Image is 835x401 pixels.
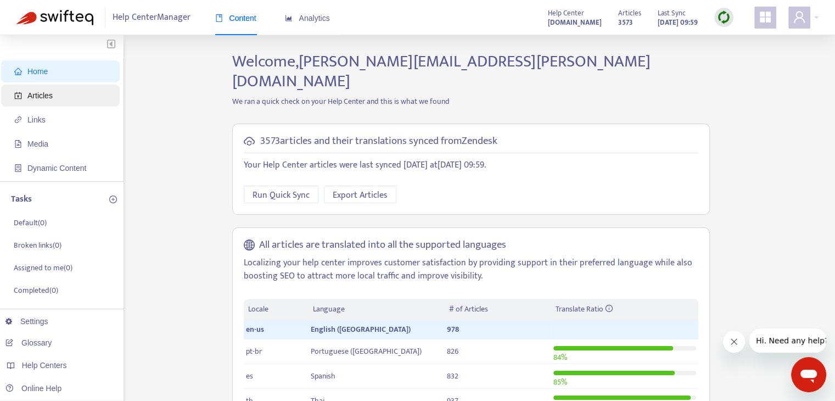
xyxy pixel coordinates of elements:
[447,345,458,358] span: 826
[244,299,309,320] th: Locale
[11,193,32,206] p: Tasks
[7,8,79,16] span: Hi. Need any help?
[260,135,497,148] h5: 3573 articles and their translations synced from Zendesk
[548,7,584,19] span: Help Center
[324,186,396,203] button: Export Articles
[232,48,651,95] span: Welcome, [PERSON_NAME][EMAIL_ADDRESS][PERSON_NAME][DOMAIN_NAME]
[553,376,567,388] span: 85 %
[548,16,602,29] a: [DOMAIN_NAME]
[14,240,61,251] p: Broken links ( 0 )
[14,92,22,99] span: account-book
[244,257,698,283] p: Localizing your help center improves customer satisfaction by providing support in their preferre...
[447,370,458,382] span: 832
[5,338,52,347] a: Glossary
[618,7,641,19] span: Articles
[717,10,731,24] img: sync.dc5367851b00ba804db3.png
[27,67,48,76] span: Home
[14,140,22,148] span: file-image
[793,10,806,24] span: user
[723,331,745,353] iframe: Cerrar mensaje
[244,239,255,252] span: global
[791,357,826,392] iframe: Botón para iniciar la ventana de mensajería
[16,10,93,25] img: Swifteq
[658,16,698,29] strong: [DATE] 09:59
[14,164,22,172] span: container
[244,159,698,172] p: Your Help Center articles were last synced [DATE] at [DATE] 09:59 .
[333,188,388,202] span: Export Articles
[14,307,49,319] p: All tasks ( 0 )
[309,299,445,320] th: Language
[215,14,223,22] span: book
[224,96,718,107] p: We ran a quick check on your Help Center and this is what we found
[27,164,86,172] span: Dynamic Content
[259,239,506,252] h5: All articles are translated into all the supported languages
[14,68,22,75] span: home
[27,140,48,148] span: Media
[215,14,256,23] span: Content
[759,10,772,24] span: appstore
[5,317,48,326] a: Settings
[14,262,72,274] p: Assigned to me ( 0 )
[244,136,255,147] span: cloud-sync
[14,217,47,229] p: Default ( 0 )
[246,323,264,336] span: en-us
[27,91,53,100] span: Articles
[246,345,262,358] span: pt-br
[113,7,190,28] span: Help Center Manager
[556,303,694,315] div: Translate Ratio
[22,361,67,370] span: Help Centers
[311,345,422,358] span: Portuguese ([GEOGRAPHIC_DATA])
[445,299,551,320] th: # of Articles
[749,328,826,353] iframe: Mensaje de la compañía
[285,14,293,22] span: area-chart
[553,351,567,364] span: 84 %
[311,323,411,336] span: English ([GEOGRAPHIC_DATA])
[244,186,318,203] button: Run Quick Sync
[311,370,335,382] span: Spanish
[285,14,330,23] span: Analytics
[109,196,117,203] span: plus-circle
[27,115,46,124] span: Links
[447,323,459,336] span: 978
[14,285,58,296] p: Completed ( 0 )
[5,384,61,393] a: Online Help
[14,116,22,124] span: link
[658,7,686,19] span: Last Sync
[253,188,310,202] span: Run Quick Sync
[246,370,253,382] span: es
[618,16,633,29] strong: 3573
